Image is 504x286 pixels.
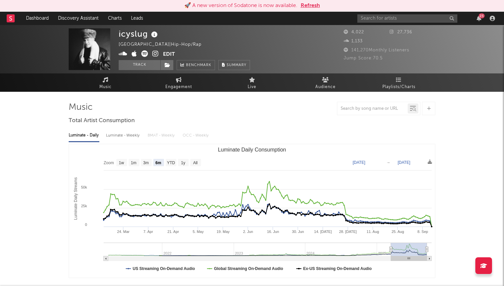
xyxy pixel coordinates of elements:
text: 5. May [193,230,204,234]
text: 21. Apr [167,230,179,234]
span: 1,133 [344,39,363,43]
text: US Streaming On-Demand Audio [133,266,195,271]
text: 1m [131,161,137,165]
svg: Luminate Daily Consumption [69,144,435,278]
a: Dashboard [21,12,53,25]
text: 25. Aug [392,230,404,234]
button: Edit [163,50,175,59]
div: Luminate - Weekly [106,130,141,141]
text: 6m [155,161,161,165]
span: Total Artist Consumption [69,117,135,125]
text: 1y [181,161,185,165]
text: 50k [81,185,87,189]
a: Playlists/Charts [362,73,435,92]
text: 25k [81,204,87,208]
a: Live [215,73,289,92]
span: 141,270 Monthly Listeners [344,48,409,52]
text: 16. Jun [267,230,279,234]
text: 2. Jun [243,230,253,234]
text: 7. Apr [143,230,153,234]
input: Search for artists [357,14,457,23]
div: 🚀 A new version of Sodatone is now available. [184,2,297,10]
button: 23 [477,16,481,21]
text: Global Streaming On-Demand Audio [214,266,283,271]
text: 0 [85,223,87,227]
button: Summary [218,60,250,70]
text: 14. [DATE] [314,230,332,234]
a: Benchmark [177,60,215,70]
text: 1w [119,161,124,165]
text: [DATE] [353,160,365,165]
span: Audience [315,83,336,91]
text: 19. May [217,230,230,234]
text: 30. Jun [292,230,304,234]
div: [GEOGRAPHIC_DATA] | Hip-Hop/Rap [119,41,209,49]
a: Leads [126,12,148,25]
text: All [193,161,197,165]
text: → [386,160,390,165]
text: Zoom [104,161,114,165]
text: 24. Mar [117,230,130,234]
a: Audience [289,73,362,92]
a: Charts [103,12,126,25]
text: YTD [167,161,175,165]
span: Summary [227,63,246,67]
span: Benchmark [186,61,211,69]
span: Jump Score: 70.5 [344,56,383,60]
a: Discovery Assistant [53,12,103,25]
div: icyslug [119,28,159,39]
span: 27,736 [390,30,412,34]
input: Search by song name or URL [337,106,408,111]
span: Engagement [165,83,192,91]
span: Music [99,83,112,91]
a: Music [69,73,142,92]
button: Track [119,60,160,70]
text: 3m [143,161,149,165]
a: Engagement [142,73,215,92]
text: [DATE] [398,160,410,165]
text: 8. Sep [417,230,428,234]
text: Luminate Daily Consumption [218,147,286,153]
button: Refresh [301,2,320,10]
text: Luminate Daily Streams [73,177,78,220]
text: Ex-US Streaming On-Demand Audio [303,266,372,271]
text: 11. Aug [367,230,379,234]
text: 28. [DATE] [339,230,357,234]
div: Luminate - Daily [69,130,99,141]
span: 4,022 [344,30,364,34]
span: Playlists/Charts [382,83,415,91]
div: 23 [479,13,485,18]
span: Live [248,83,256,91]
